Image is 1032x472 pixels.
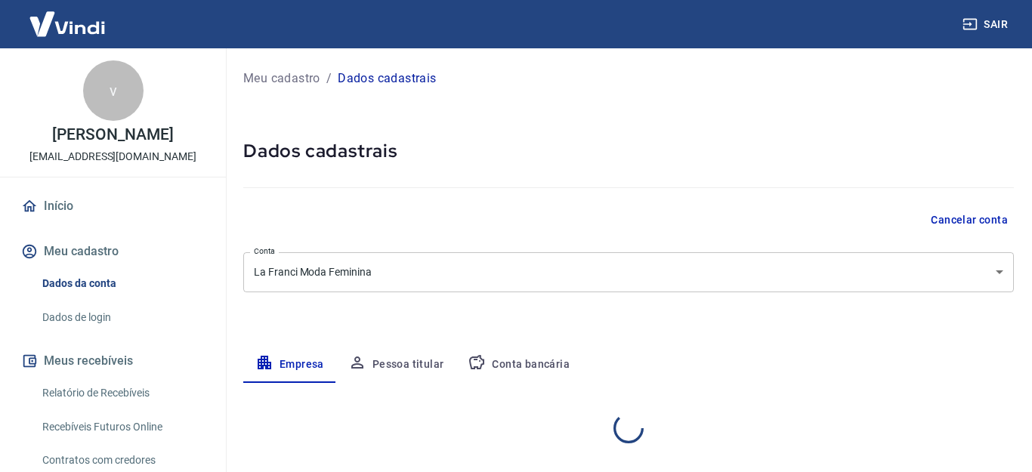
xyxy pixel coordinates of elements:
a: Meu cadastro [243,69,320,88]
button: Cancelar conta [925,206,1014,234]
p: [EMAIL_ADDRESS][DOMAIN_NAME] [29,149,196,165]
img: Vindi [18,1,116,47]
div: v [83,60,144,121]
button: Meus recebíveis [18,344,208,378]
a: Dados da conta [36,268,208,299]
p: Dados cadastrais [338,69,436,88]
button: Conta bancária [456,347,582,383]
a: Dados de login [36,302,208,333]
button: Meu cadastro [18,235,208,268]
button: Sair [959,11,1014,39]
a: Recebíveis Futuros Online [36,412,208,443]
button: Empresa [243,347,336,383]
button: Pessoa titular [336,347,456,383]
label: Conta [254,245,275,257]
a: Relatório de Recebíveis [36,378,208,409]
a: Início [18,190,208,223]
p: / [326,69,332,88]
h5: Dados cadastrais [243,139,1014,163]
p: [PERSON_NAME] [52,127,173,143]
div: La Franci Moda Feminina [243,252,1014,292]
